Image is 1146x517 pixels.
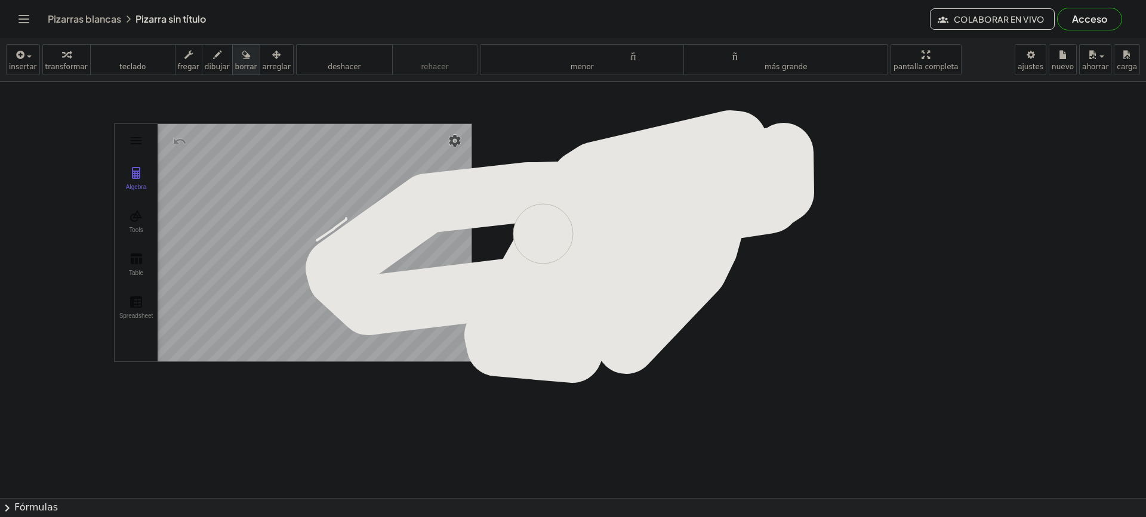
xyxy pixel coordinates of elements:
font: deshacer [328,63,361,71]
font: menor [571,63,594,71]
button: deshacerdeshacer [296,44,393,75]
font: carga [1117,63,1137,71]
font: tamaño_del_formato [686,49,885,60]
font: nuevo [1052,63,1074,71]
button: insertar [6,44,40,75]
button: Colaborar en vivo [930,8,1055,30]
font: Colaborar en vivo [954,14,1045,24]
font: fregar [178,63,199,71]
font: teclado [93,49,172,60]
font: teclado [119,63,146,71]
button: tecladoteclado [90,44,175,75]
button: pantalla completa [891,44,962,75]
button: carga [1114,44,1140,75]
font: dibujar [205,63,230,71]
font: transformar [45,63,88,71]
button: nuevo [1049,44,1077,75]
button: borrar [232,44,260,75]
font: ahorrar [1082,63,1108,71]
font: pantalla completa [894,63,959,71]
button: rehacerrehacer [392,44,478,75]
font: borrar [235,63,257,71]
button: Acceso [1057,8,1122,30]
font: Fórmulas [14,501,58,513]
button: ahorrar [1079,44,1111,75]
button: tamaño_del_formatomás grande [683,44,888,75]
font: rehacer [395,49,475,60]
font: tamaño_del_formato [483,49,682,60]
font: arreglar [263,63,291,71]
button: fregar [175,44,202,75]
font: Acceso [1072,13,1107,25]
font: insertar [9,63,37,71]
button: ajustes [1015,44,1046,75]
button: tamaño_del_formatomenor [480,44,685,75]
button: arreglar [260,44,294,75]
font: deshacer [299,49,390,60]
font: ajustes [1018,63,1043,71]
button: Cambiar navegación [14,10,33,29]
a: Pizarras blancas [48,13,121,25]
button: transformar [42,44,91,75]
font: rehacer [421,63,448,71]
font: más grande [765,63,808,71]
button: dibujar [202,44,233,75]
